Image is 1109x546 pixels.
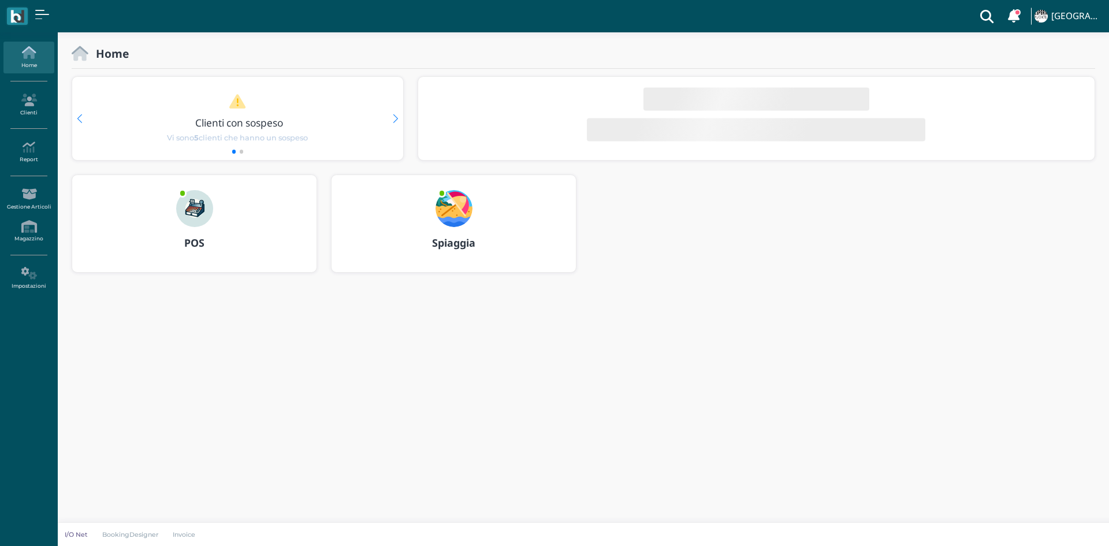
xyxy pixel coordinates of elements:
div: Next slide [393,114,398,123]
a: ... Spiaggia [331,174,576,287]
img: ... [176,190,213,227]
a: Impostazioni [3,262,54,294]
a: ... POS [72,174,317,287]
img: ... [1034,10,1047,23]
a: Home [3,42,54,73]
span: Vi sono clienti che hanno un sospeso [167,132,308,143]
a: Clienti [3,89,54,121]
a: Clienti con sospeso Vi sono5clienti che hanno un sospeso [94,94,381,143]
img: ... [436,190,472,227]
img: logo [10,10,24,23]
b: 5 [194,133,199,142]
b: POS [184,236,204,250]
div: Previous slide [77,114,82,123]
div: 1 / 2 [72,77,403,160]
b: Spiaggia [432,236,475,250]
a: ... [GEOGRAPHIC_DATA] [1033,2,1102,30]
h4: [GEOGRAPHIC_DATA] [1051,12,1102,21]
a: Report [3,136,54,168]
a: Magazzino [3,216,54,247]
iframe: Help widget launcher [1027,510,1099,536]
h3: Clienti con sospeso [96,117,383,128]
a: Gestione Articoli [3,183,54,215]
h2: Home [88,47,129,60]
